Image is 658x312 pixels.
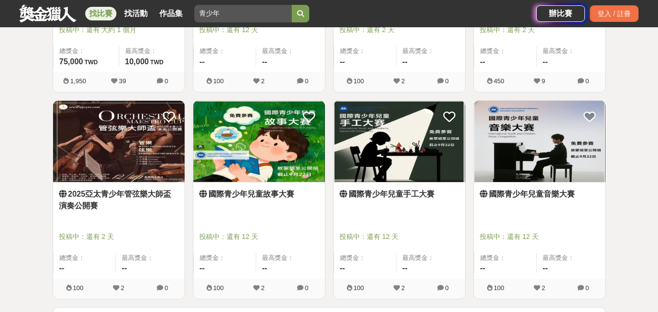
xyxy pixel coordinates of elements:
[59,46,113,56] span: 總獎金：
[543,46,600,56] span: 最高獎金：
[480,264,486,272] span: --
[494,284,505,292] span: 100
[334,101,465,183] a: Cover Image
[543,57,548,66] span: --
[543,264,548,272] span: --
[150,59,163,66] span: TWD
[213,77,224,85] span: 100
[70,77,86,85] span: 1,950
[585,284,589,292] span: 0
[445,284,449,292] span: 0
[542,77,545,85] span: 9
[261,77,264,85] span: 2
[119,77,126,85] span: 39
[199,188,319,200] a: 國際青少年兒童故事大賽
[536,5,585,22] a: 辦比賽
[402,253,459,263] span: 最高獎金：
[193,101,325,182] img: Cover Image
[199,25,319,35] span: 投稿中：還有 12 天
[339,25,459,35] span: 投稿中：還有 2 天
[474,101,605,182] img: Cover Image
[59,57,83,66] span: 75,000
[200,46,250,56] span: 總獎金：
[480,57,486,66] span: --
[480,253,531,263] span: 總獎金：
[402,264,408,272] span: --
[213,284,224,292] span: 100
[165,284,168,292] span: 0
[445,77,449,85] span: 0
[542,284,545,292] span: 2
[262,46,319,56] span: 最高獎金：
[305,77,308,85] span: 0
[354,77,364,85] span: 100
[334,101,465,182] img: Cover Image
[59,264,65,272] span: --
[194,5,292,22] input: 2025 反詐視界—全國影片競賽
[200,253,250,263] span: 總獎金：
[474,101,605,183] a: Cover Image
[73,284,84,292] span: 100
[125,46,179,56] span: 最高獎金：
[340,253,391,263] span: 總獎金：
[340,264,345,272] span: --
[193,101,325,183] a: Cover Image
[494,77,505,85] span: 450
[200,264,205,272] span: --
[262,253,319,263] span: 最高獎金：
[339,188,459,200] a: 國際青少年兒童手工大賽
[262,57,267,66] span: --
[585,77,589,85] span: 0
[590,5,639,22] div: 登入 / 註冊
[53,101,185,182] img: Cover Image
[402,57,408,66] span: --
[199,232,319,242] span: 投稿中：還有 12 天
[262,264,267,272] span: --
[121,284,124,292] span: 2
[165,77,168,85] span: 0
[354,284,364,292] span: 100
[59,25,179,35] span: 投稿中：還有 大約 1 個月
[480,232,600,242] span: 投稿中：還有 12 天
[200,57,205,66] span: --
[84,59,97,66] span: TWD
[155,7,187,20] a: 作品集
[480,25,600,35] span: 投稿中：還有 2 天
[340,57,345,66] span: --
[59,232,179,242] span: 投稿中：還有 2 天
[122,264,127,272] span: --
[59,188,179,212] a: 2025亞太青少年管弦樂大師盃演奏公開賽
[480,188,600,200] a: 國際青少年兒童音樂大賽
[125,57,149,66] span: 10,000
[305,284,308,292] span: 0
[122,253,179,263] span: 最高獎金：
[85,7,116,20] a: 找比賽
[261,284,264,292] span: 2
[402,46,459,56] span: 最高獎金：
[401,284,405,292] span: 2
[401,77,405,85] span: 2
[120,7,151,20] a: 找活動
[340,46,391,56] span: 總獎金：
[59,253,110,263] span: 總獎金：
[480,46,531,56] span: 總獎金：
[543,253,600,263] span: 最高獎金：
[339,232,459,242] span: 投稿中：還有 12 天
[53,101,185,183] a: Cover Image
